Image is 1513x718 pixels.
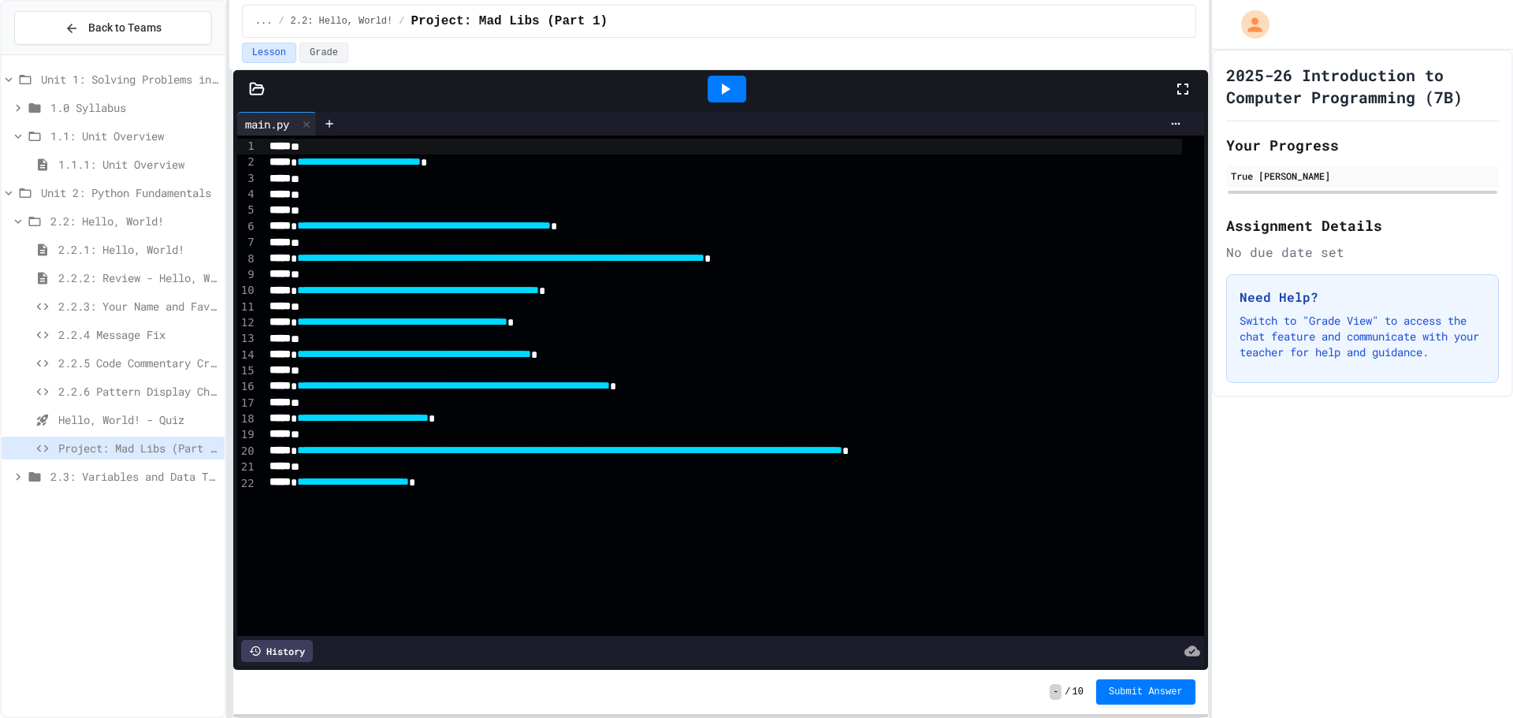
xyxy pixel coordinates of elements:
div: 18 [237,411,257,427]
span: Unit 2: Python Fundamentals [41,184,218,201]
div: 20 [237,444,257,459]
div: 2 [237,154,257,170]
div: 9 [237,267,257,283]
div: 14 [237,348,257,363]
span: / [1065,686,1070,698]
div: 15 [237,363,257,379]
div: History [241,640,313,662]
span: 1.1: Unit Overview [50,128,218,144]
span: 2.2: Hello, World! [291,15,393,28]
span: ... [255,15,273,28]
span: 1.0 Syllabus [50,99,218,116]
span: 2.2: Hello, World! [50,213,218,229]
div: 5 [237,203,257,218]
span: 2.2.5 Code Commentary Creator [58,355,218,371]
div: 4 [237,187,257,203]
div: True [PERSON_NAME] [1231,169,1494,183]
span: 2.3: Variables and Data Types [50,468,218,485]
h1: 2025-26 Introduction to Computer Programming (7B) [1226,64,1499,108]
div: 8 [237,251,257,267]
button: Back to Teams [14,11,212,45]
div: My Account [1225,6,1273,43]
span: / [278,15,284,28]
h2: Assignment Details [1226,214,1499,236]
span: 2.2.2: Review - Hello, World! [58,270,218,286]
h3: Need Help? [1240,288,1485,307]
div: 16 [237,379,257,395]
span: Project: Mad Libs (Part 1) [411,12,608,31]
div: 3 [237,171,257,187]
div: main.py [237,116,297,132]
div: 19 [237,427,257,443]
div: 7 [237,235,257,251]
div: 10 [237,283,257,299]
div: 17 [237,396,257,411]
span: Back to Teams [88,20,162,36]
p: Switch to "Grade View" to access the chat feature and communicate with your teacher for help and ... [1240,313,1485,360]
button: Submit Answer [1096,679,1195,705]
span: Hello, World! - Quiz [58,411,218,428]
span: 2.2.1: Hello, World! [58,241,218,258]
button: Lesson [242,43,296,63]
span: 2.2.3: Your Name and Favorite Movie [58,298,218,314]
span: Project: Mad Libs (Part 1) [58,440,218,456]
span: - [1050,684,1061,700]
span: 10 [1072,686,1084,698]
span: 2.2.4 Message Fix [58,326,218,343]
span: 2.2.6 Pattern Display Challenge [58,383,218,400]
div: 12 [237,315,257,331]
h2: Your Progress [1226,134,1499,156]
div: 21 [237,459,257,475]
div: 22 [237,476,257,492]
span: Submit Answer [1109,686,1183,698]
div: 11 [237,299,257,315]
span: 1.1.1: Unit Overview [58,156,218,173]
div: No due date set [1226,243,1499,262]
span: Unit 1: Solving Problems in Computer Science [41,71,218,87]
div: 6 [237,219,257,235]
div: main.py [237,112,317,136]
span: / [399,15,404,28]
div: 13 [237,331,257,347]
div: 1 [237,139,257,154]
button: Grade [299,43,348,63]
